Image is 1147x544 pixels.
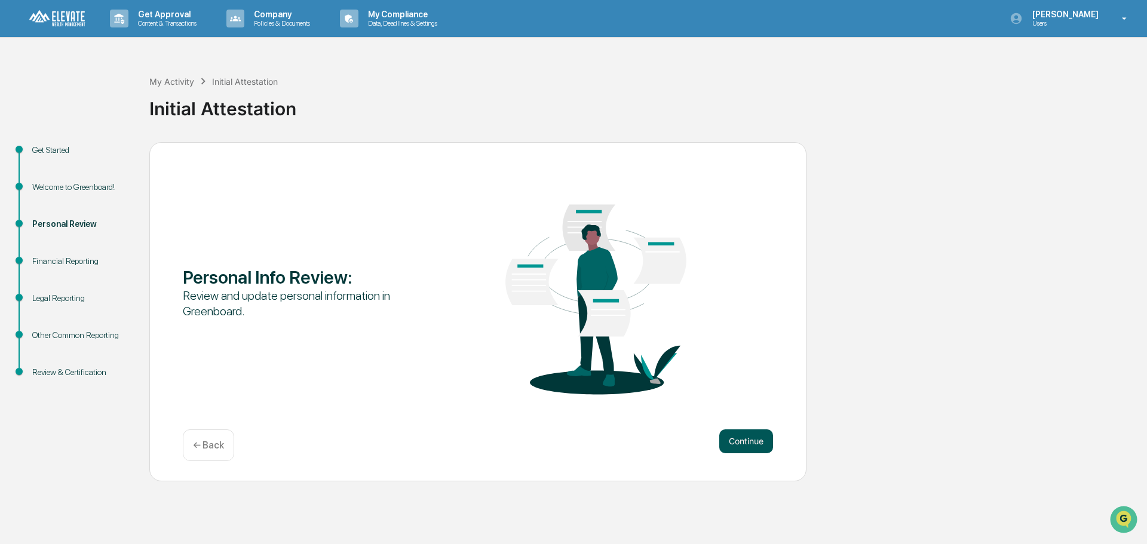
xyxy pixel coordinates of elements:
p: Content & Transactions [128,19,203,27]
div: Personal Review [32,218,130,230]
button: Continue [719,429,773,453]
button: Start new chat [203,95,217,109]
div: Initial Attestation [149,88,1141,119]
span: Data Lookup [24,173,75,185]
div: Review & Certification [32,366,130,379]
div: Other Common Reporting [32,329,130,342]
p: Data, Deadlines & Settings [358,19,443,27]
a: 🔎Data Lookup [7,168,80,190]
img: logo [29,10,86,28]
p: How can we help? [12,25,217,44]
span: Attestations [99,150,148,162]
a: 🗄️Attestations [82,146,153,167]
img: 1746055101610-c473b297-6a78-478c-a979-82029cc54cd1 [12,91,33,113]
div: 🗄️ [87,152,96,161]
div: Get Started [32,144,130,156]
span: Preclearance [24,150,77,162]
p: Users [1023,19,1105,27]
div: Legal Reporting [32,292,130,305]
div: 🖐️ [12,152,22,161]
iframe: Open customer support [1109,505,1141,537]
img: Personal Info Review [478,168,714,414]
div: Initial Attestation [212,76,278,87]
a: 🖐️Preclearance [7,146,82,167]
div: Welcome to Greenboard! [32,181,130,193]
p: Policies & Documents [244,19,316,27]
div: Review and update personal information in Greenboard. [183,288,419,319]
p: Get Approval [128,10,203,19]
p: Company [244,10,316,19]
div: We're available if you need us! [41,103,151,113]
div: Start new chat [41,91,196,103]
a: Powered byPylon [84,202,145,211]
span: Pylon [119,202,145,211]
p: My Compliance [358,10,443,19]
div: Personal Info Review : [183,266,419,288]
div: Financial Reporting [32,255,130,268]
p: [PERSON_NAME] [1023,10,1105,19]
div: My Activity [149,76,194,87]
div: 🔎 [12,174,22,184]
p: ← Back [193,439,224,451]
